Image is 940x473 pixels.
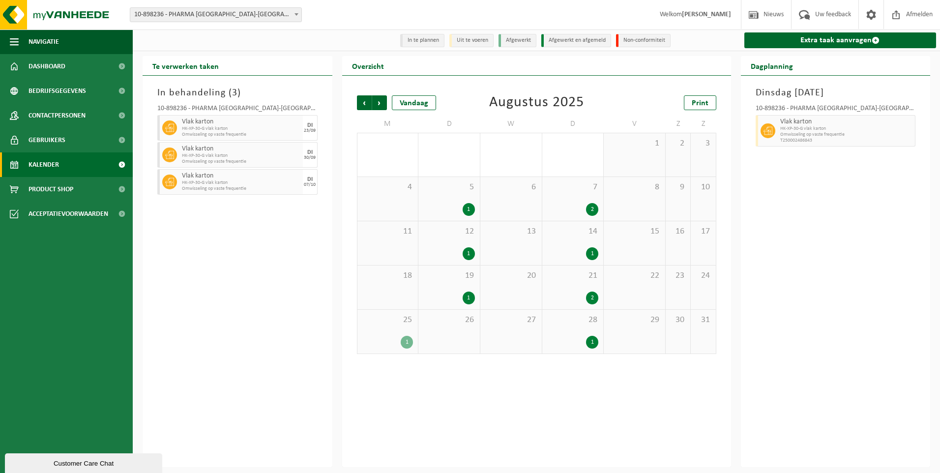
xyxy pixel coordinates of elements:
span: Omwisseling op vaste frequentie [182,159,300,165]
div: 1 [463,292,475,304]
h3: In behandeling ( ) [157,86,318,100]
span: 9 [671,182,685,193]
div: 2 [586,203,598,216]
span: 14 [547,226,599,237]
span: Product Shop [29,177,73,202]
span: 6 [485,182,537,193]
h2: Te verwerken taken [143,56,229,75]
div: 10-898236 - PHARMA [GEOGRAPHIC_DATA]-[GEOGRAPHIC_DATA] TESSENDERLO - TESSENDERLO [157,105,318,115]
div: 07/10 [304,182,316,187]
iframe: chat widget [5,451,164,473]
span: 5 [423,182,475,193]
span: Vlak karton [182,145,300,153]
span: Kalender [29,152,59,177]
td: Z [666,115,691,133]
span: 25 [362,315,413,325]
span: 10-898236 - PHARMA BELGIUM-BELMEDIS TESSENDERLO - TESSENDERLO [130,7,302,22]
span: Bedrijfsgegevens [29,79,86,103]
a: Print [684,95,716,110]
span: Acceptatievoorwaarden [29,202,108,226]
span: 22 [609,270,660,281]
h2: Overzicht [342,56,394,75]
div: Augustus 2025 [489,95,584,110]
span: Gebruikers [29,128,65,152]
li: Non-conformiteit [616,34,671,47]
div: 2 [586,292,598,304]
div: 1 [401,336,413,349]
li: In te plannen [400,34,444,47]
td: W [480,115,542,133]
span: 20 [485,270,537,281]
span: 23 [671,270,685,281]
span: 11 [362,226,413,237]
span: Dashboard [29,54,65,79]
span: Vlak karton [780,118,913,126]
td: D [418,115,480,133]
span: 15 [609,226,660,237]
li: Afgewerkt [499,34,536,47]
td: V [604,115,666,133]
span: 24 [696,270,710,281]
div: DI [307,177,313,182]
span: HK-XP-30-G vlak karton [182,153,300,159]
a: Extra taak aanvragen [744,32,937,48]
span: 30 [671,315,685,325]
span: Omwisseling op vaste frequentie [182,132,300,138]
span: 16 [671,226,685,237]
div: 10-898236 - PHARMA [GEOGRAPHIC_DATA]-[GEOGRAPHIC_DATA] TESSENDERLO - TESSENDERLO [756,105,916,115]
strong: [PERSON_NAME] [682,11,731,18]
td: D [542,115,604,133]
div: 1 [463,247,475,260]
div: 1 [586,336,598,349]
div: DI [307,122,313,128]
h2: Dagplanning [741,56,803,75]
span: Omwisseling op vaste frequentie [780,132,913,138]
span: HK-XP-30-G vlak karton [182,180,300,186]
span: 10-898236 - PHARMA BELGIUM-BELMEDIS TESSENDERLO - TESSENDERLO [130,8,301,22]
span: 10 [696,182,710,193]
span: 3 [232,88,237,98]
span: Vlak karton [182,172,300,180]
span: 27 [485,315,537,325]
h3: Dinsdag [DATE] [756,86,916,100]
span: Volgende [372,95,387,110]
span: Print [692,99,708,107]
span: 28 [547,315,599,325]
div: DI [307,149,313,155]
span: 21 [547,270,599,281]
td: M [357,115,419,133]
span: 1 [609,138,660,149]
span: 8 [609,182,660,193]
div: 30/09 [304,155,316,160]
div: 1 [463,203,475,216]
span: T250002486843 [780,138,913,144]
span: 26 [423,315,475,325]
span: 17 [696,226,710,237]
span: 18 [362,270,413,281]
span: 31 [696,315,710,325]
span: Vorige [357,95,372,110]
span: 29 [609,315,660,325]
span: 7 [547,182,599,193]
span: 2 [671,138,685,149]
span: HK-XP-30-G vlak karton [182,126,300,132]
span: HK-XP-30-G vlak karton [780,126,913,132]
span: Navigatie [29,30,59,54]
span: Contactpersonen [29,103,86,128]
div: 23/09 [304,128,316,133]
span: 4 [362,182,413,193]
li: Uit te voeren [449,34,494,47]
div: 1 [586,247,598,260]
li: Afgewerkt en afgemeld [541,34,611,47]
td: Z [691,115,716,133]
span: Omwisseling op vaste frequentie [182,186,300,192]
span: 12 [423,226,475,237]
span: 3 [696,138,710,149]
span: 19 [423,270,475,281]
div: Vandaag [392,95,436,110]
span: 13 [485,226,537,237]
span: Vlak karton [182,118,300,126]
